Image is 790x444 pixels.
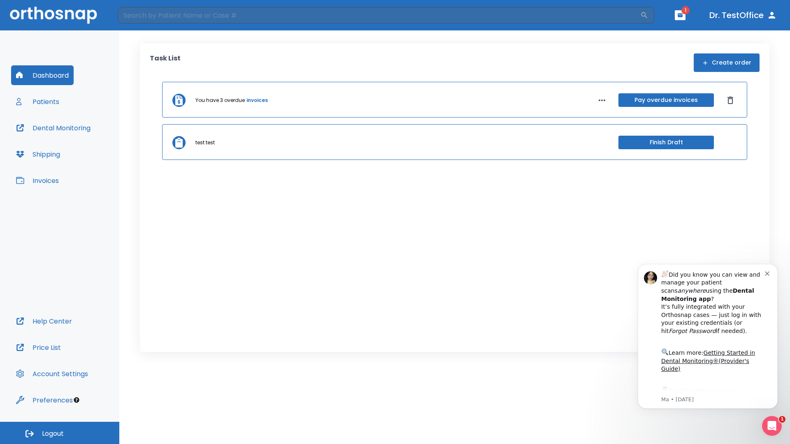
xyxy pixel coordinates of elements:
[694,53,760,72] button: Create order
[10,7,97,23] img: Orthosnap
[139,18,146,24] button: Dismiss notification
[73,396,80,404] div: Tooltip anchor
[36,144,139,152] p: Message from Ma, sent 2w ago
[11,338,66,357] button: Price List
[762,416,782,436] iframe: Intercom live chat
[36,134,139,176] div: Download the app: | ​ Let us know if you need help getting started!
[618,136,714,149] button: Finish Draft
[11,311,77,331] button: Help Center
[118,7,640,23] input: Search by Patient Name or Case #
[195,97,245,104] p: You have 3 overdue
[42,429,64,438] span: Logout
[11,118,95,138] button: Dental Monitoring
[195,139,215,146] p: test test
[150,53,181,72] p: Task List
[11,65,74,85] button: Dashboard
[11,171,64,190] button: Invoices
[625,252,790,422] iframe: Intercom notifications message
[11,390,78,410] button: Preferences
[681,6,690,14] span: 1
[11,364,93,384] button: Account Settings
[779,416,785,423] span: 1
[706,8,780,23] button: Dr. TestOffice
[11,144,65,164] button: Shipping
[618,93,714,107] button: Pay overdue invoices
[724,94,737,107] button: Dismiss
[36,136,109,151] a: App Store
[11,92,64,111] button: Patients
[246,97,268,104] a: invoices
